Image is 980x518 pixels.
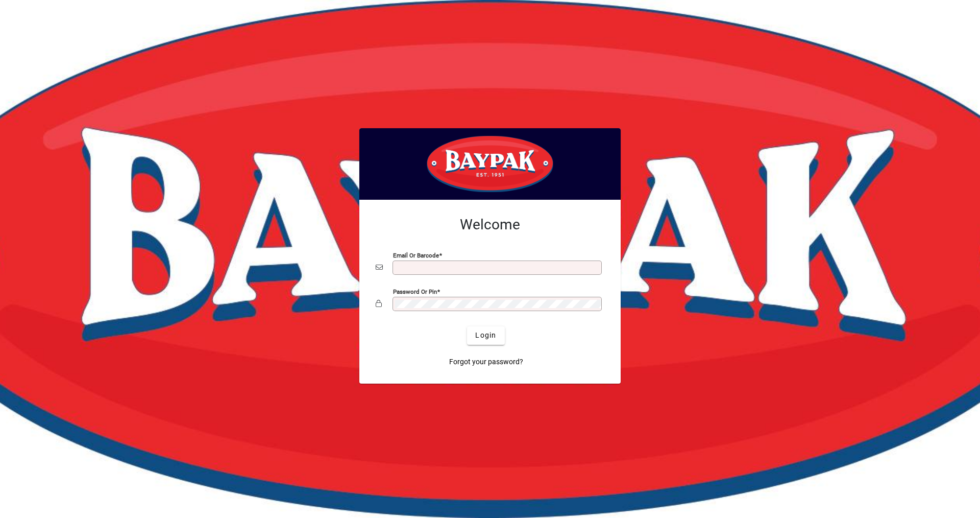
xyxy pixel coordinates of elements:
[467,326,504,345] button: Login
[393,251,439,258] mat-label: Email or Barcode
[445,353,527,371] a: Forgot your password?
[376,216,604,233] h2: Welcome
[475,330,496,341] span: Login
[449,357,523,367] span: Forgot your password?
[393,288,437,295] mat-label: Password or Pin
